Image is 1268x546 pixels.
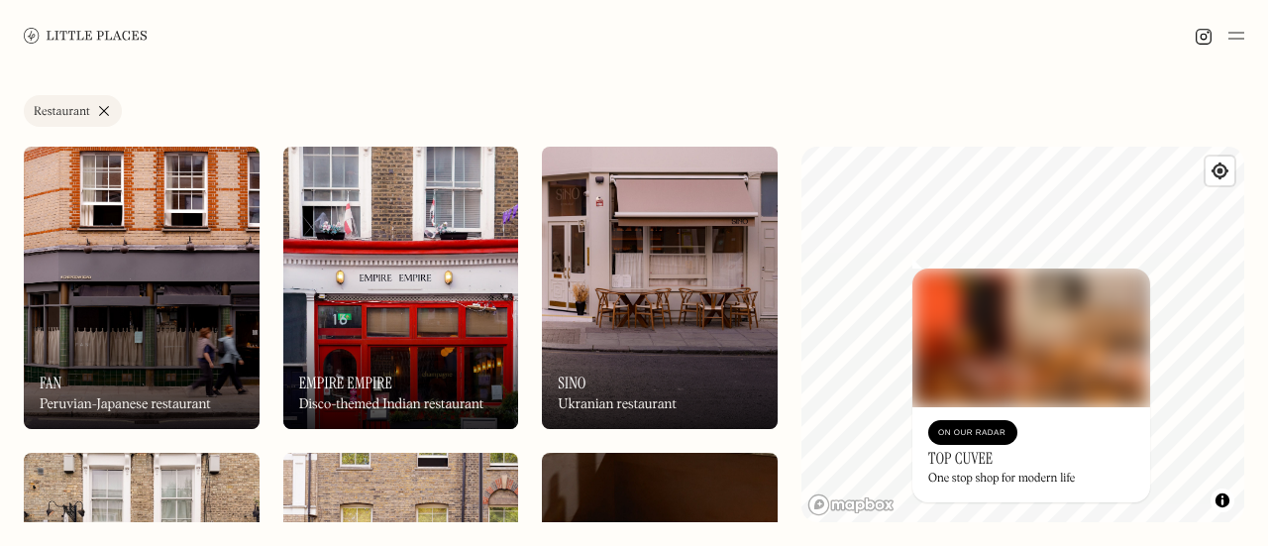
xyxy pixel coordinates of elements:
img: Top Cuvee [912,269,1150,407]
div: On Our Radar [938,423,1007,443]
div: Ukranian restaurant [558,396,676,413]
a: Empire EmpireEmpire EmpireEmpire EmpireDisco-themed Indian restaurant [283,147,519,429]
div: Peruvian-Japanese restaurant [40,396,211,413]
a: Top CuveeTop CuveeOn Our RadarTop CuveeOne stop shop for modern life [912,269,1150,502]
canvas: Map [801,147,1244,522]
img: Fan [24,147,260,429]
a: SinoSinoSinoUkranian restaurant [542,147,778,429]
a: Mapbox homepage [807,493,895,516]
a: FanFanFanPeruvian-Japanese restaurant [24,147,260,429]
img: Empire Empire [283,147,519,429]
div: One stop shop for modern life [928,472,1075,486]
h3: Sino [558,374,585,392]
h3: Fan [40,374,61,392]
div: Disco-themed Indian restaurant [299,396,483,413]
h3: Top Cuvee [928,449,993,468]
h3: Empire Empire [299,374,392,392]
img: Sino [542,147,778,429]
span: Toggle attribution [1216,490,1228,511]
div: Restaurant [34,106,90,118]
button: Find my location [1206,157,1234,185]
button: Toggle attribution [1211,489,1234,512]
a: Restaurant [24,95,122,127]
